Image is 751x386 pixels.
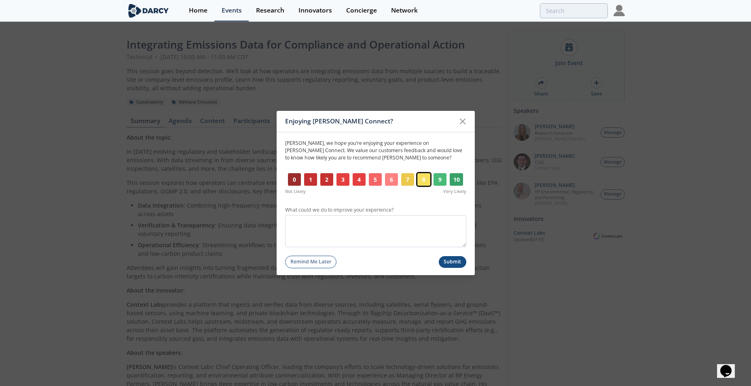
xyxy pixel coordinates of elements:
[298,7,332,14] div: Innovators
[285,256,337,268] button: Remind Me Later
[346,7,377,14] div: Concierge
[450,173,463,186] button: 10
[285,189,306,195] span: Not Likely
[189,7,207,14] div: Home
[540,3,608,18] input: Advanced Search
[434,173,447,186] button: 9
[717,354,743,378] iframe: chat widget
[320,173,334,186] button: 2
[285,139,466,161] p: [PERSON_NAME] , we hope you’re enjoying your experience on [PERSON_NAME] Connect. We value our cu...
[385,173,398,186] button: 6
[288,173,301,186] button: 0
[304,173,317,186] button: 1
[336,173,350,186] button: 3
[222,7,242,14] div: Events
[613,5,625,16] img: Profile
[439,256,466,268] button: Submit
[285,114,455,129] div: Enjoying [PERSON_NAME] Connect?
[127,4,171,18] img: logo-wide.svg
[353,173,366,186] button: 4
[443,189,466,195] span: Very Likely
[285,206,466,214] label: What could we do to improve your experience?
[401,173,415,186] button: 7
[417,173,431,186] button: 8
[391,7,418,14] div: Network
[369,173,382,186] button: 5
[256,7,284,14] div: Research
